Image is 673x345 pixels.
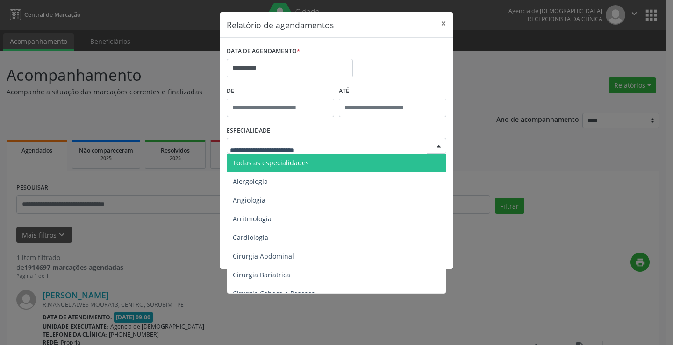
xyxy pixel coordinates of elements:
h5: Relatório de agendamentos [227,19,334,31]
span: Arritmologia [233,214,272,223]
span: Cirurgia Cabeça e Pescoço [233,289,315,298]
label: DATA DE AGENDAMENTO [227,44,300,59]
span: Todas as especialidades [233,158,309,167]
label: ATÉ [339,84,446,99]
span: Angiologia [233,196,265,204]
span: Cirurgia Bariatrica [233,270,290,279]
span: Alergologia [233,177,268,186]
label: ESPECIALIDADE [227,124,270,138]
label: De [227,84,334,99]
span: Cardiologia [233,233,268,242]
span: Cirurgia Abdominal [233,252,294,261]
button: Close [434,12,453,35]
